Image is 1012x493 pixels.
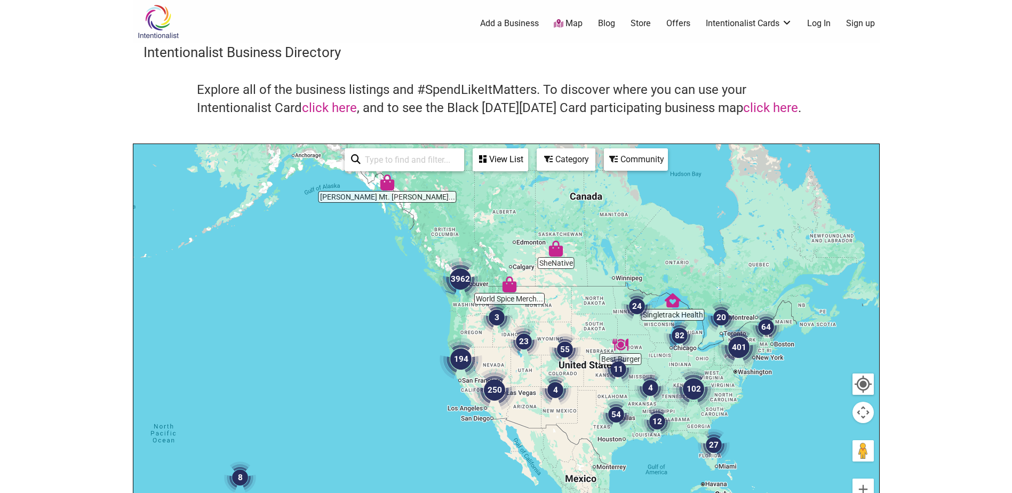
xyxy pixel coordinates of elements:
div: 4 [630,368,671,408]
h3: Intentionalist Business Directory [144,43,869,62]
div: Best Burger [608,332,633,357]
div: 4 [535,370,576,410]
a: Sign up [846,18,875,29]
div: 12 [637,401,678,442]
div: 55 [545,329,585,370]
a: Add a Business [480,18,539,29]
a: click here [302,100,357,115]
div: 27 [694,425,734,465]
div: Tripp's Mt. Juneau Trading Post [375,170,400,195]
div: 102 [668,363,719,415]
div: 401 [713,322,764,373]
div: 20 [701,297,742,338]
div: Filter by category [537,148,595,171]
div: 3962 [435,253,486,305]
a: Intentionalist Cards [706,18,792,29]
div: World Spice Merchants [497,272,522,297]
button: Your Location [852,373,874,395]
img: Intentionalist [133,4,184,39]
a: Map [554,18,583,30]
a: Log In [807,18,831,29]
h4: Explore all of the business listings and #SpendLikeItMatters. To discover where you can use your ... [197,81,816,117]
div: 64 [746,307,786,347]
div: 54 [596,394,636,435]
a: Blog [598,18,615,29]
div: SheNative [544,236,568,261]
a: click here [743,100,798,115]
div: Singletrack Health [660,288,685,313]
button: Map camera controls [852,402,874,423]
div: Community [605,149,667,170]
div: 250 [469,364,520,416]
a: Store [631,18,651,29]
div: 24 [617,286,657,327]
div: 3 [476,297,517,338]
div: 82 [659,315,700,356]
button: Drag Pegman onto the map to open Street View [852,440,874,462]
div: Filter by Community [604,148,668,171]
div: 23 [504,321,544,362]
input: Type to find and filter... [361,149,458,170]
div: View List [474,149,527,170]
div: 11 [598,349,639,389]
div: Category [538,149,594,170]
div: Type to search and filter [345,148,464,171]
div: 194 [435,333,487,385]
a: Offers [666,18,690,29]
div: See a list of the visible businesses [473,148,528,171]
